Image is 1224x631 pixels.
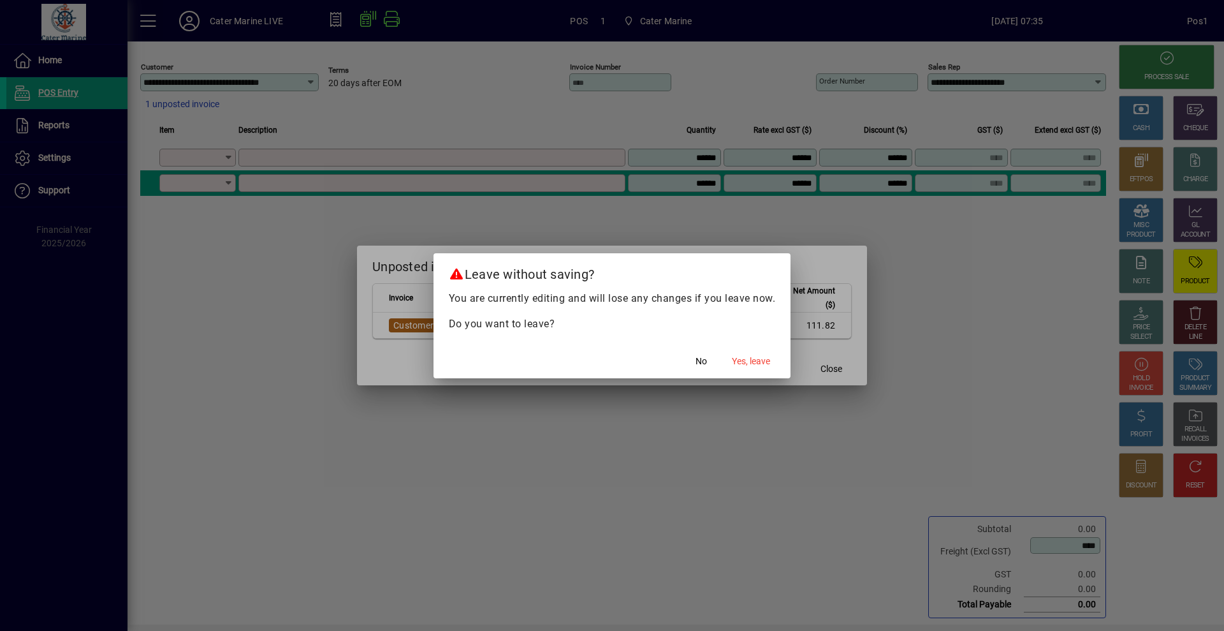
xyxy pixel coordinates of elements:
[449,316,776,332] p: Do you want to leave?
[681,350,722,373] button: No
[433,253,791,290] h2: Leave without saving?
[732,355,770,368] span: Yes, leave
[727,350,775,373] button: Yes, leave
[449,291,776,306] p: You are currently editing and will lose any changes if you leave now.
[696,355,707,368] span: No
